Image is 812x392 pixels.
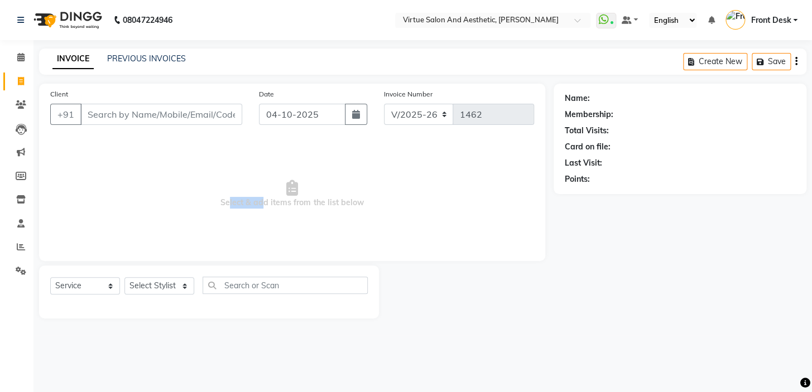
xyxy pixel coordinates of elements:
b: 08047224946 [123,4,172,36]
div: Card on file: [565,141,611,153]
button: Create New [683,53,747,70]
a: INVOICE [52,49,94,69]
div: Name: [565,93,590,104]
label: Date [259,89,274,99]
span: Select & add items from the list below [50,138,534,250]
div: Total Visits: [565,125,609,137]
img: Front Desk [725,10,745,30]
label: Client [50,89,68,99]
div: Points: [565,173,590,185]
img: logo [28,4,105,36]
span: Front Desk [751,14,791,26]
label: Invoice Number [384,89,433,99]
button: +91 [50,104,81,125]
button: Save [752,53,791,70]
div: Last Visit: [565,157,602,169]
input: Search or Scan [203,277,368,294]
div: Membership: [565,109,613,120]
a: PREVIOUS INVOICES [107,54,186,64]
input: Search by Name/Mobile/Email/Code [80,104,242,125]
